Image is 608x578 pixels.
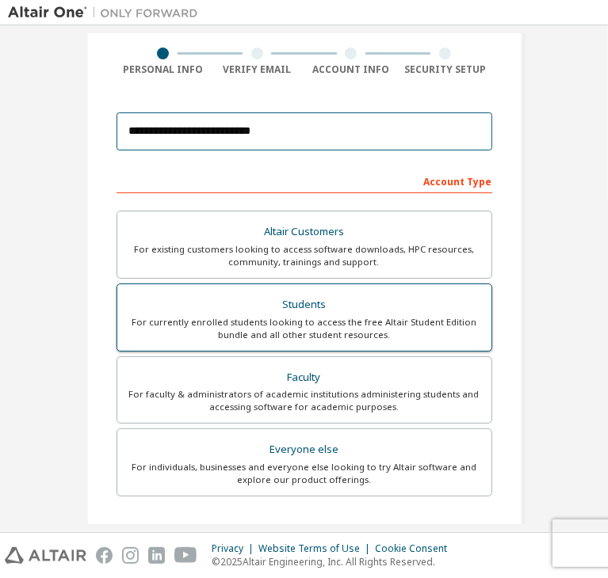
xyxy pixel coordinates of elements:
img: linkedin.svg [148,547,165,564]
img: youtube.svg [174,547,197,564]
div: Account Info [304,63,399,76]
div: Verify Email [210,63,304,76]
div: For individuals, businesses and everyone else looking to try Altair software and explore our prod... [127,461,482,486]
div: For existing customers looking to access software downloads, HPC resources, community, trainings ... [127,243,482,268]
div: Security Setup [398,63,492,76]
div: Account Type [117,168,492,193]
img: altair_logo.svg [5,547,86,564]
div: Students [127,294,482,316]
div: For currently enrolled students looking to access the free Altair Student Edition bundle and all ... [127,316,482,341]
img: instagram.svg [122,547,139,564]
div: Everyone else [127,439,482,461]
p: © 2025 Altair Engineering, Inc. All Rights Reserved. [212,555,457,568]
div: Privacy [212,542,258,555]
div: Personal Info [117,63,211,76]
div: Cookie Consent [375,542,457,555]
div: Faculty [127,367,482,389]
img: Altair One [8,5,206,21]
div: Your Profile [117,520,492,546]
img: facebook.svg [96,547,113,564]
div: For faculty & administrators of academic institutions administering students and accessing softwa... [127,388,482,413]
div: Website Terms of Use [258,542,375,555]
div: Altair Customers [127,221,482,243]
